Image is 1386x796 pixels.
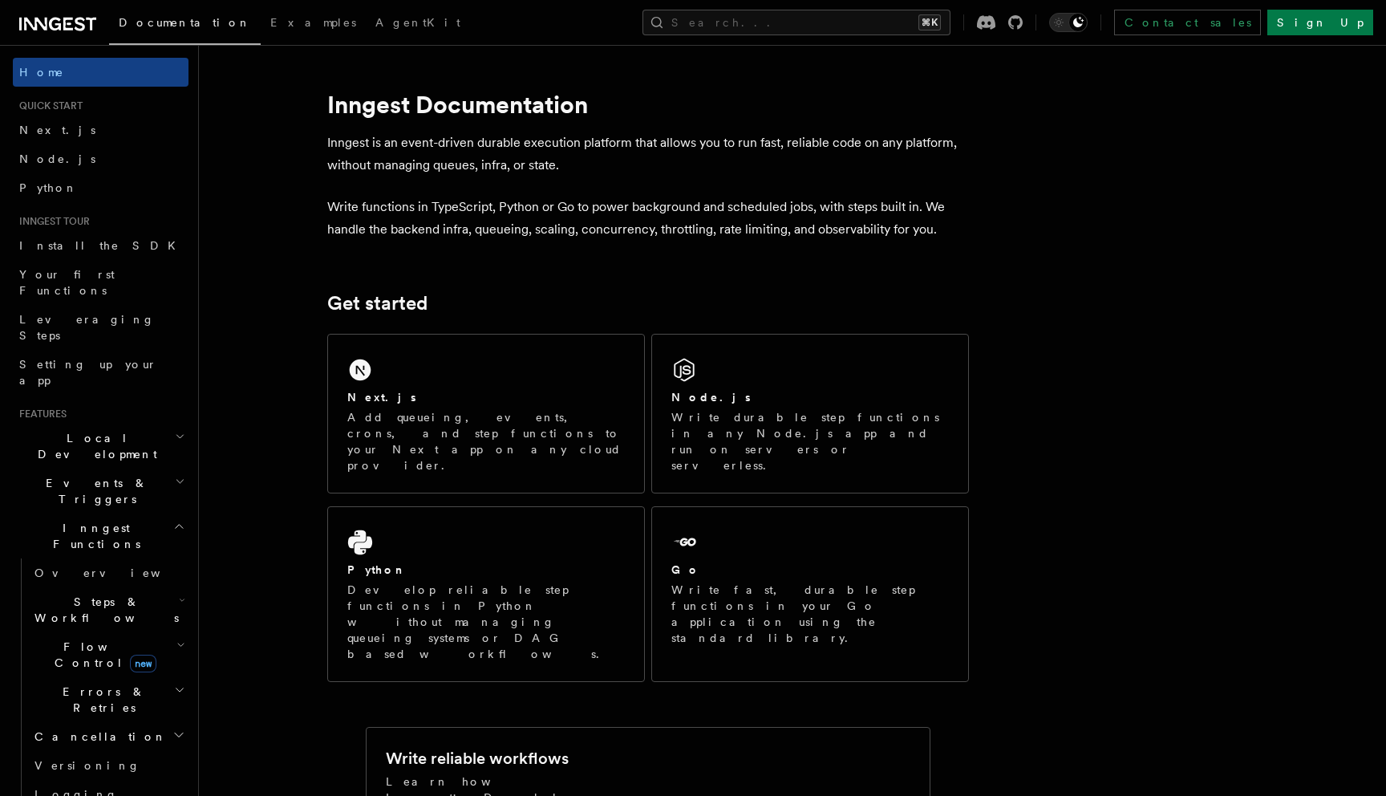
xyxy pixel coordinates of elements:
[28,639,176,671] span: Flow Control
[671,409,949,473] p: Write durable step functions in any Node.js app and run on servers or serverless.
[327,196,969,241] p: Write functions in TypeScript, Python or Go to power background and scheduled jobs, with steps bu...
[19,152,95,165] span: Node.js
[671,582,949,646] p: Write fast, durable step functions in your Go application using the standard library.
[1049,13,1088,32] button: Toggle dark mode
[261,5,366,43] a: Examples
[19,181,78,194] span: Python
[347,389,416,405] h2: Next.js
[366,5,470,43] a: AgentKit
[270,16,356,29] span: Examples
[327,292,428,315] a: Get started
[1114,10,1261,35] a: Contact sales
[13,520,173,552] span: Inngest Functions
[19,239,185,252] span: Install the SDK
[19,124,95,136] span: Next.js
[651,506,969,682] a: GoWrite fast, durable step functions in your Go application using the standard library.
[13,305,188,350] a: Leveraging Steps
[13,116,188,144] a: Next.js
[28,677,188,722] button: Errors & Retries
[28,594,179,626] span: Steps & Workflows
[19,313,155,342] span: Leveraging Steps
[34,567,200,579] span: Overview
[1267,10,1373,35] a: Sign Up
[13,99,83,112] span: Quick start
[130,655,156,672] span: new
[375,16,460,29] span: AgentKit
[28,722,188,751] button: Cancellation
[347,582,625,662] p: Develop reliable step functions in Python without managing queueing systems or DAG based workflows.
[347,409,625,473] p: Add queueing, events, crons, and step functions to your Next app on any cloud provider.
[13,173,188,202] a: Python
[13,260,188,305] a: Your first Functions
[28,587,188,632] button: Steps & Workflows
[28,729,167,745] span: Cancellation
[109,5,261,45] a: Documentation
[13,58,188,87] a: Home
[327,334,645,493] a: Next.jsAdd queueing, events, crons, and step functions to your Next app on any cloud provider.
[327,90,969,119] h1: Inngest Documentation
[28,751,188,780] a: Versioning
[13,424,188,469] button: Local Development
[671,389,751,405] h2: Node.js
[642,10,950,35] button: Search...⌘K
[918,14,941,30] kbd: ⌘K
[13,514,188,558] button: Inngest Functions
[28,632,188,677] button: Flow Controlnew
[327,132,969,177] p: Inngest is an event-driven durable execution platform that allows you to run fast, reliable code ...
[386,747,569,770] h2: Write reliable workflows
[19,358,157,387] span: Setting up your app
[13,408,67,420] span: Features
[19,64,64,80] span: Home
[13,231,188,260] a: Install the SDK
[13,144,188,173] a: Node.js
[671,562,700,578] h2: Go
[13,430,175,462] span: Local Development
[34,759,140,772] span: Versioning
[347,562,407,578] h2: Python
[119,16,251,29] span: Documentation
[327,506,645,682] a: PythonDevelop reliable step functions in Python without managing queueing systems or DAG based wo...
[13,350,188,395] a: Setting up your app
[19,268,115,297] span: Your first Functions
[13,215,90,228] span: Inngest tour
[28,558,188,587] a: Overview
[28,684,174,716] span: Errors & Retries
[13,469,188,514] button: Events & Triggers
[13,475,175,507] span: Events & Triggers
[651,334,969,493] a: Node.jsWrite durable step functions in any Node.js app and run on servers or serverless.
